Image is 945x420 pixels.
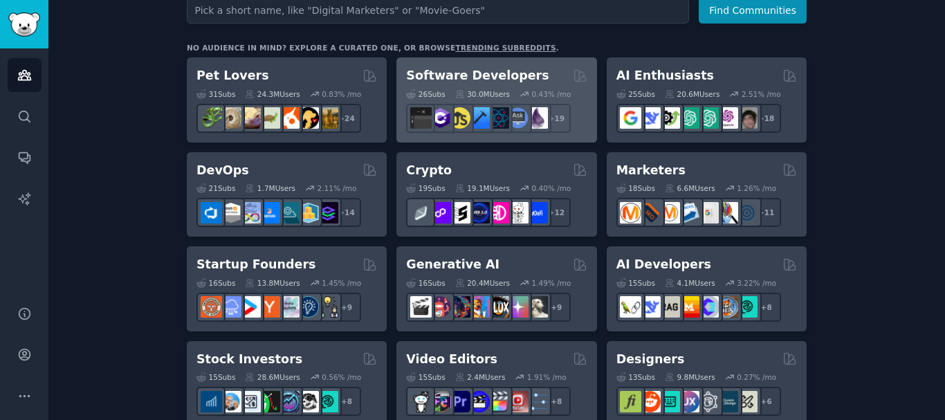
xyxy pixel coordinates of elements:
[737,278,776,288] div: 3.22 % /mo
[527,372,567,382] div: 1.91 % /mo
[187,43,559,53] div: No audience in mind? Explore a curated one, or browse .
[507,202,529,223] img: CryptoNews
[239,202,261,223] img: Docker_DevOps
[717,202,738,223] img: MarketingResearch
[322,278,361,288] div: 1.45 % /mo
[532,89,571,99] div: 0.43 % /mo
[455,44,556,52] a: trending subreddits
[659,107,680,129] img: AItoolsCatalog
[507,296,529,318] img: starryai
[406,67,549,84] h2: Software Developers
[620,202,641,223] img: content_marketing
[406,162,452,179] h2: Crypto
[678,107,699,129] img: chatgpt_promptDesign
[620,107,641,129] img: GoogleGeminiAI
[665,183,715,193] div: 6.6M Users
[488,202,509,223] img: defiblockchain
[616,183,655,193] div: 18 Sub s
[752,387,781,416] div: + 6
[468,202,490,223] img: web3
[410,296,432,318] img: aivideo
[430,107,451,129] img: csharp
[201,391,222,412] img: dividends
[196,372,235,382] div: 15 Sub s
[259,107,280,129] img: turtle
[468,391,490,412] img: VideoEditors
[410,391,432,412] img: gopro
[297,296,319,318] img: Entrepreneurship
[488,296,509,318] img: FluxAI
[430,296,451,318] img: dalle2
[201,202,222,223] img: azuredevops
[239,107,261,129] img: leopardgeckos
[639,107,661,129] img: DeepSeek
[616,89,655,99] div: 25 Sub s
[488,107,509,129] img: reactnative
[468,107,490,129] img: iOSProgramming
[639,296,661,318] img: DeepSeek
[332,198,361,227] div: + 14
[616,256,711,273] h2: AI Developers
[332,104,361,133] div: + 24
[322,372,361,382] div: 0.56 % /mo
[665,372,715,382] div: 9.8M Users
[318,183,357,193] div: 2.11 % /mo
[526,296,548,318] img: DreamBooth
[659,296,680,318] img: Rag
[736,391,758,412] img: UX_Design
[717,391,738,412] img: learndesign
[697,107,719,129] img: chatgpt_prompts_
[488,391,509,412] img: finalcutpro
[752,293,781,322] div: + 8
[196,162,249,179] h2: DevOps
[406,278,445,288] div: 16 Sub s
[737,183,776,193] div: 1.26 % /mo
[406,351,497,368] h2: Video Editors
[659,202,680,223] img: AskMarketing
[410,107,432,129] img: software
[616,351,685,368] h2: Designers
[639,391,661,412] img: logodesign
[322,89,361,99] div: 0.83 % /mo
[430,391,451,412] img: editors
[616,372,655,382] div: 13 Sub s
[697,296,719,318] img: OpenSourceAI
[526,202,548,223] img: defi_
[616,162,686,179] h2: Marketers
[201,107,222,129] img: herpetology
[196,351,302,368] h2: Stock Investors
[737,372,776,382] div: 0.27 % /mo
[245,278,300,288] div: 13.8M Users
[532,278,571,288] div: 1.49 % /mo
[526,107,548,129] img: elixir
[449,202,470,223] img: ethstaker
[468,296,490,318] img: sdforall
[736,202,758,223] img: OnlineMarketing
[455,89,510,99] div: 30.0M Users
[278,202,300,223] img: platformengineering
[317,391,338,412] img: technicalanalysis
[752,198,781,227] div: + 11
[616,278,655,288] div: 15 Sub s
[455,183,510,193] div: 19.1M Users
[410,202,432,223] img: ethfinance
[717,296,738,318] img: llmops
[507,107,529,129] img: AskComputerScience
[449,107,470,129] img: learnjavascript
[196,89,235,99] div: 31 Sub s
[259,202,280,223] img: DevOpsLinks
[678,391,699,412] img: UXDesign
[620,391,641,412] img: typography
[542,387,571,416] div: + 8
[245,372,300,382] div: 28.6M Users
[736,296,758,318] img: AIDevelopersSociety
[245,183,295,193] div: 1.7M Users
[278,296,300,318] img: indiehackers
[542,293,571,322] div: + 9
[620,296,641,318] img: LangChain
[196,67,269,84] h2: Pet Lovers
[196,256,315,273] h2: Startup Founders
[736,107,758,129] img: ArtificalIntelligence
[297,107,319,129] img: PetAdvice
[449,391,470,412] img: premiere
